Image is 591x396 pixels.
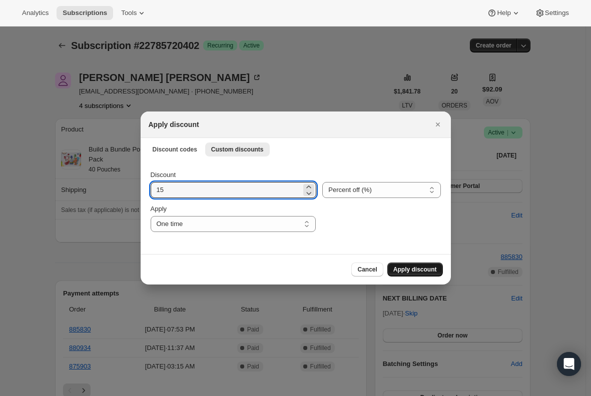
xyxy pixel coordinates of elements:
button: Analytics [16,6,55,20]
button: Discount codes [147,142,203,156]
button: Apply discount [387,262,443,276]
button: Settings [529,6,575,20]
span: Apply discount [393,265,437,273]
button: Cancel [351,262,383,276]
span: Cancel [357,265,377,273]
button: Tools [115,6,153,20]
div: Custom discounts [141,160,451,254]
button: Custom discounts [205,142,270,156]
span: Discount [151,171,176,178]
span: Subscriptions [63,9,107,17]
span: Help [497,9,510,17]
div: Open Intercom Messenger [557,352,581,376]
span: Analytics [22,9,49,17]
h2: Apply discount [149,119,199,129]
button: Subscriptions [57,6,113,20]
span: Apply [151,205,167,212]
span: Tools [121,9,137,17]
button: Close [431,117,445,131]
button: Help [481,6,526,20]
span: Custom discounts [211,145,264,153]
span: Settings [545,9,569,17]
span: Discount codes [153,145,197,153]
